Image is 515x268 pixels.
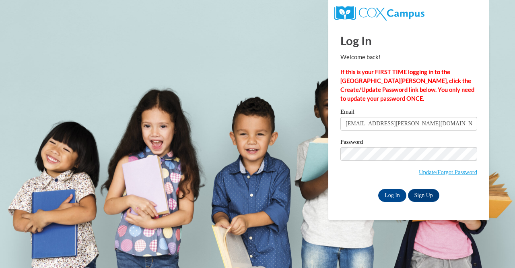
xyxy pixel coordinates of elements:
[340,53,477,62] p: Welcome back!
[408,189,439,202] a: Sign Up
[378,189,406,202] input: Log In
[340,139,477,147] label: Password
[340,69,474,102] strong: If this is your FIRST TIME logging in to the [GEOGRAPHIC_DATA][PERSON_NAME], click the Create/Upd...
[419,169,477,175] a: Update/Forgot Password
[340,109,477,117] label: Email
[334,6,424,21] img: COX Campus
[340,32,477,49] h1: Log In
